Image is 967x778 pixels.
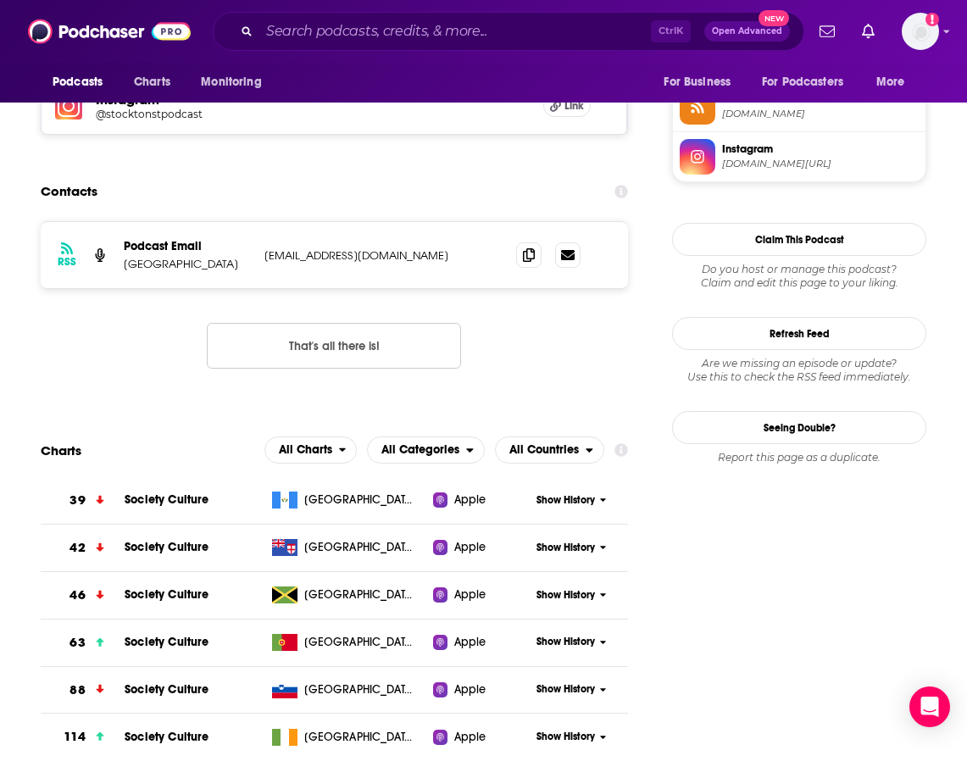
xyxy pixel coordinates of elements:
[454,634,486,651] span: Apple
[55,92,82,119] img: iconImage
[652,66,752,98] button: open menu
[64,727,85,747] h3: 114
[207,323,461,369] button: Nothing here.
[69,586,85,605] h3: 46
[704,21,790,42] button: Open AdvancedNew
[124,239,251,253] p: Podcast Email
[495,436,604,464] h2: Countries
[909,686,950,727] div: Open Intercom Messenger
[123,66,181,98] a: Charts
[265,681,433,698] a: [GEOGRAPHIC_DATA]
[664,70,731,94] span: For Business
[41,442,81,458] h2: Charts
[543,95,591,117] a: Link
[41,477,125,524] a: 39
[265,586,433,603] a: [GEOGRAPHIC_DATA]
[722,158,919,170] span: instagram.com/stocktonstpodcast
[876,70,905,94] span: More
[722,142,919,157] span: Instagram
[672,357,926,384] div: Are we missing an episode or update? Use this to check the RSS feed immediately.
[672,317,926,350] button: Refresh Feed
[564,99,584,113] span: Link
[672,223,926,256] button: Claim This Podcast
[433,539,526,556] a: Apple
[536,730,595,744] span: Show History
[265,492,433,508] a: [GEOGRAPHIC_DATA]
[672,263,926,290] div: Claim and edit this page to your liking.
[526,730,616,744] button: Show History
[124,257,251,271] p: [GEOGRAPHIC_DATA]
[125,682,208,697] a: Society Culture
[125,492,208,507] a: Society Culture
[433,681,526,698] a: Apple
[41,620,125,666] a: 63
[672,263,926,276] span: Do you host or manage this podcast?
[855,17,881,46] a: Show notifications dropdown
[41,175,97,208] h2: Contacts
[433,729,526,746] a: Apple
[58,255,76,269] h3: RSS
[495,436,604,464] button: open menu
[189,66,283,98] button: open menu
[536,635,595,649] span: Show History
[69,681,85,700] h3: 88
[28,15,191,47] img: Podchaser - Follow, Share and Rate Podcasts
[454,729,486,746] span: Apple
[125,730,208,744] a: Society Culture
[433,586,526,603] a: Apple
[134,70,170,94] span: Charts
[304,539,414,556] span: Fiji
[304,681,414,698] span: Slovenia
[433,492,526,508] a: Apple
[672,451,926,464] div: Report this page as a duplicate.
[41,66,125,98] button: open menu
[265,634,433,651] a: [GEOGRAPHIC_DATA]
[651,20,691,42] span: Ctrl K
[304,492,414,508] span: Guatemala
[925,13,939,26] svg: Add a profile image
[264,436,358,464] h2: Platforms
[264,436,358,464] button: open menu
[509,444,579,456] span: All Countries
[526,493,616,508] button: Show History
[125,540,208,554] a: Society Culture
[536,493,595,508] span: Show History
[454,681,486,698] span: Apple
[213,12,804,51] div: Search podcasts, credits, & more...
[41,714,125,760] a: 114
[265,539,433,556] a: [GEOGRAPHIC_DATA]
[125,635,208,649] a: Society Culture
[96,108,530,120] a: @stocktonstpodcast
[680,139,919,175] a: Instagram[DOMAIN_NAME][URL]
[454,492,486,508] span: Apple
[454,586,486,603] span: Apple
[712,27,782,36] span: Open Advanced
[201,70,261,94] span: Monitoring
[41,525,125,571] a: 42
[304,729,414,746] span: Ireland
[526,682,616,697] button: Show History
[69,633,85,653] h3: 63
[536,541,595,555] span: Show History
[381,444,459,456] span: All Categories
[813,17,842,46] a: Show notifications dropdown
[304,586,414,603] span: Jamaica
[41,667,125,714] a: 88
[454,539,486,556] span: Apple
[902,13,939,50] img: User Profile
[69,538,85,558] h3: 42
[125,587,208,602] a: Society Culture
[672,411,926,444] a: Seeing Double?
[536,588,595,603] span: Show History
[265,729,433,746] a: [GEOGRAPHIC_DATA]
[279,444,332,456] span: All Charts
[526,588,616,603] button: Show History
[902,13,939,50] span: Logged in as Ashley_Beenen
